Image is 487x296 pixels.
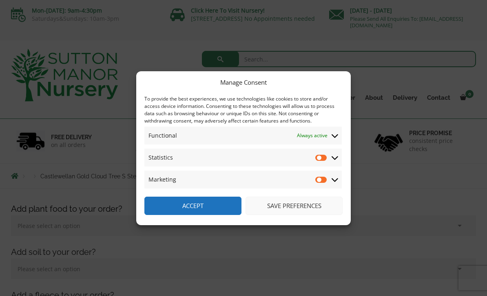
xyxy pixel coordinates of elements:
[144,171,342,189] summary: Marketing
[144,127,342,145] summary: Functional Always active
[148,153,173,162] span: Statistics
[144,197,241,215] button: Accept
[220,77,267,87] div: Manage Consent
[144,95,342,125] div: To provide the best experiences, we use technologies like cookies to store and/or access device i...
[148,175,176,184] span: Marketing
[148,131,177,140] span: Functional
[144,149,342,167] summary: Statistics
[246,197,343,215] button: Save preferences
[297,131,328,140] span: Always active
